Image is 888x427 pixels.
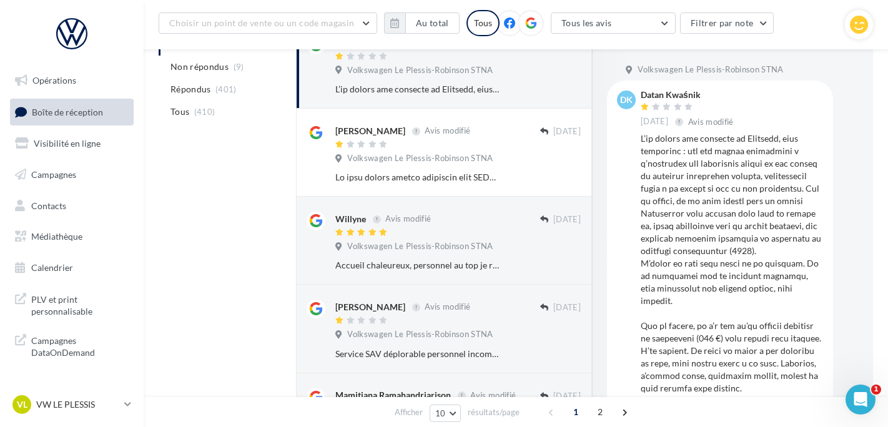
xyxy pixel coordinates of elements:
span: 2 [590,402,610,422]
div: Tous [466,10,500,36]
a: Visibilité en ligne [7,130,136,157]
span: (401) [215,84,237,94]
span: Afficher [395,406,423,418]
a: PLV et print personnalisable [7,286,136,323]
a: VL VW LE PLESSIS [10,393,134,416]
a: Campagnes [7,162,136,188]
div: Lo ipsu dolors ametco adipiscin elit SEDD ei Tempori Utlabore. E'do ma ali enimadmi veniamquis no... [335,171,500,184]
span: (410) [194,107,215,117]
button: Tous les avis [551,12,676,34]
span: Choisir un point de vente ou un code magasin [169,17,354,28]
div: Datan Kwaśnik [641,91,736,99]
div: Accueil chaleureux, personnel au top je recommande [335,259,500,272]
button: Au total [405,12,460,34]
a: Boîte de réception [7,99,136,125]
button: 10 [430,405,461,422]
span: Avis modifié [425,302,470,312]
div: Mamitiana Ramahandriarison [335,389,451,401]
p: VW LE PLESSIS [36,398,119,411]
button: Au total [384,12,460,34]
span: Avis modifié [385,214,431,224]
span: Volkswagen Le Plessis-Robinson STNA [638,64,783,76]
span: Répondus [170,83,211,96]
span: Opérations [32,75,76,86]
span: Calendrier [31,262,73,273]
span: 1 [871,385,881,395]
span: Volkswagen Le Plessis-Robinson STNA [347,329,493,340]
span: Tous [170,106,189,118]
span: Volkswagen Le Plessis-Robinson STNA [347,153,493,164]
span: résultats/page [468,406,520,418]
span: DK [620,94,633,106]
span: Visibilité en ligne [34,138,101,149]
div: L’ip dolors ame consecte ad Elitsedd, eius temporinc : utl etd magnaa enimadmini v q’nostrudex ul... [335,83,500,96]
span: Campagnes [31,169,76,180]
div: Willyne [335,213,366,225]
span: 1 [566,402,586,422]
span: [DATE] [641,116,668,127]
span: Tous les avis [561,17,612,28]
span: [DATE] [553,302,581,313]
button: Choisir un point de vente ou un code magasin [159,12,377,34]
div: [PERSON_NAME] [335,125,405,137]
a: Calendrier [7,255,136,281]
a: Campagnes DataOnDemand [7,327,136,364]
span: (9) [234,62,244,72]
span: VL [17,398,27,411]
span: Non répondus [170,61,229,73]
span: Avis modifié [688,117,734,127]
span: Contacts [31,200,66,210]
span: [DATE] [553,214,581,225]
span: Volkswagen Le Plessis-Robinson STNA [347,65,493,76]
span: Volkswagen Le Plessis-Robinson STNA [347,241,493,252]
span: Boîte de réception [32,106,103,117]
span: [DATE] [553,126,581,137]
div: [PERSON_NAME] [335,301,405,313]
span: Médiathèque [31,231,82,242]
span: Avis modifié [425,126,470,136]
span: Avis modifié [470,390,516,400]
span: PLV et print personnalisable [31,291,129,318]
iframe: Intercom live chat [846,385,876,415]
span: [DATE] [553,391,581,402]
div: Service SAV déplorable personnel incompétent et arrogant. J attends toujours de volkswagen l avis... [335,348,500,360]
a: Opérations [7,67,136,94]
span: 10 [435,408,446,418]
a: Médiathèque [7,223,136,250]
button: Filtrer par note [680,12,774,34]
a: Contacts [7,193,136,219]
span: Campagnes DataOnDemand [31,332,129,359]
